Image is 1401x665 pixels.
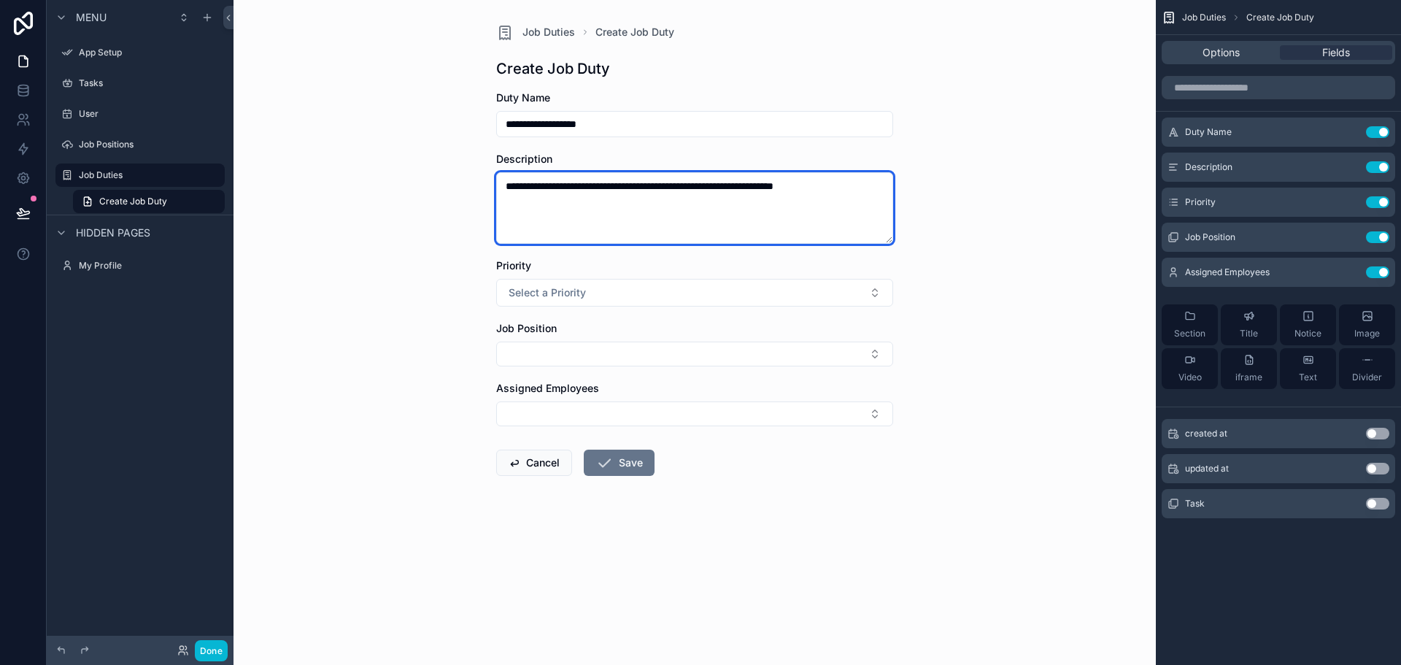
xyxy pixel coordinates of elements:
[1246,12,1314,23] span: Create Job Duty
[1294,328,1321,339] span: Notice
[55,41,225,64] a: App Setup
[496,342,893,366] button: Select Button
[1178,372,1202,383] span: Video
[496,91,550,104] span: Duty Name
[1339,348,1395,389] button: Divider
[79,108,222,120] label: User
[496,382,599,394] span: Assigned Employees
[522,25,575,39] span: Job Duties
[496,450,572,476] button: Cancel
[1185,161,1232,173] span: Description
[1240,328,1258,339] span: Title
[79,169,216,181] label: Job Duties
[1185,126,1232,138] span: Duty Name
[1174,328,1205,339] span: Section
[1280,304,1336,345] button: Notice
[1221,304,1277,345] button: Title
[1162,348,1218,389] button: Video
[1203,45,1240,60] span: Options
[1221,348,1277,389] button: iframe
[595,25,674,39] a: Create Job Duty
[55,133,225,156] a: Job Positions
[195,640,228,661] button: Done
[1322,45,1350,60] span: Fields
[1185,428,1227,439] span: created at
[79,260,222,272] label: My Profile
[1185,498,1205,510] span: Task
[76,226,150,240] span: Hidden pages
[73,190,225,213] a: Create Job Duty
[99,196,167,207] span: Create Job Duty
[1162,304,1218,345] button: Section
[79,77,222,89] label: Tasks
[1185,231,1235,243] span: Job Position
[496,322,557,334] span: Job Position
[55,72,225,95] a: Tasks
[584,450,655,476] button: Save
[496,279,893,307] button: Select Button
[55,254,225,277] a: My Profile
[1280,348,1336,389] button: Text
[55,164,225,187] a: Job Duties
[1299,372,1317,383] span: Text
[496,23,575,41] a: Job Duties
[76,10,107,25] span: Menu
[1185,266,1270,278] span: Assigned Employees
[1352,372,1382,383] span: Divider
[496,401,893,426] button: Select Button
[1235,372,1262,383] span: iframe
[79,47,222,58] label: App Setup
[509,285,586,300] span: Select a Priority
[496,58,610,79] h1: Create Job Duty
[1339,304,1395,345] button: Image
[1185,196,1216,208] span: Priority
[496,259,531,272] span: Priority
[1354,328,1380,339] span: Image
[1185,463,1229,474] span: updated at
[1182,12,1226,23] span: Job Duties
[55,102,225,126] a: User
[496,153,552,165] span: Description
[79,139,222,150] label: Job Positions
